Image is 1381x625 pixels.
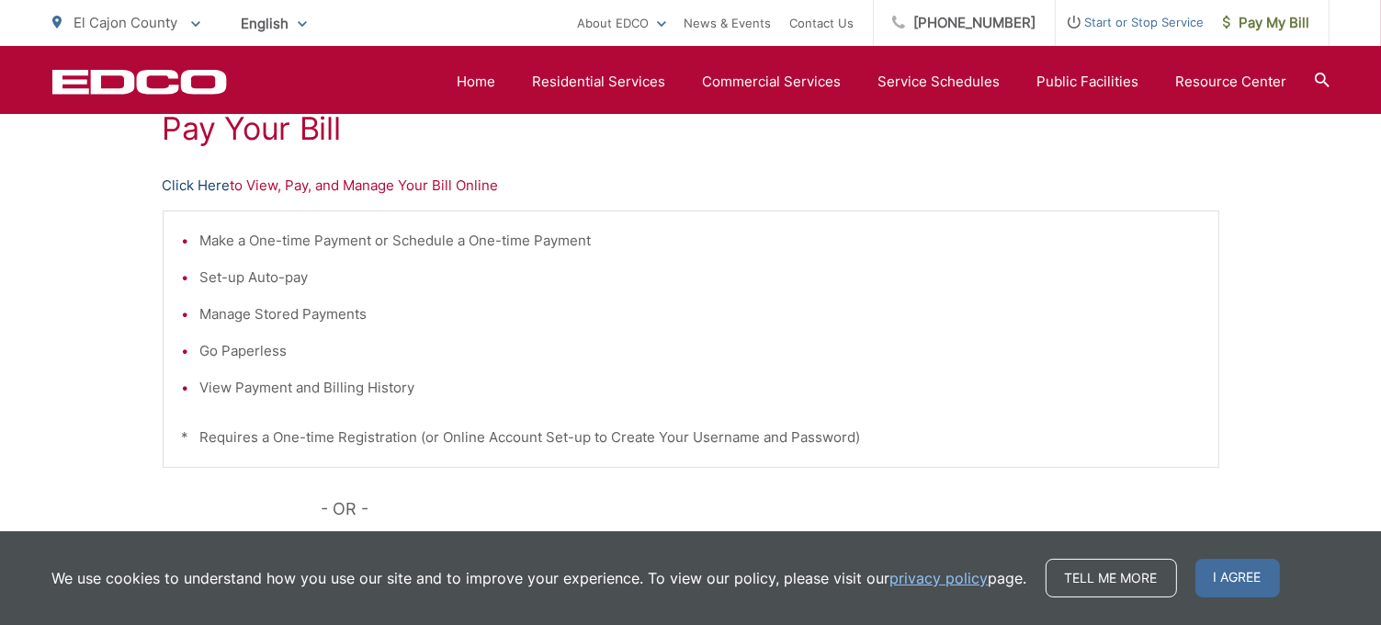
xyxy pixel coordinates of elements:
a: Service Schedules [878,71,1001,93]
li: Make a One-time Payment or Schedule a One-time Payment [200,230,1200,252]
a: Commercial Services [703,71,842,93]
a: Home [458,71,496,93]
span: I agree [1195,559,1280,597]
a: News & Events [685,12,772,34]
li: View Payment and Billing History [200,377,1200,399]
span: El Cajon County [74,14,178,31]
p: * Requires a One-time Registration (or Online Account Set-up to Create Your Username and Password) [182,426,1200,449]
span: English [228,7,321,40]
p: - OR - [321,495,1219,523]
a: Resource Center [1176,71,1287,93]
a: Public Facilities [1037,71,1139,93]
p: We use cookies to understand how you use our site and to improve your experience. To view our pol... [52,567,1027,589]
a: About EDCO [578,12,666,34]
p: to View, Pay, and Manage Your Bill Online [163,175,1219,197]
span: Pay My Bill [1223,12,1310,34]
a: Residential Services [533,71,666,93]
a: privacy policy [890,567,989,589]
a: EDCD logo. Return to the homepage. [52,69,227,95]
a: Tell me more [1046,559,1177,597]
h1: Pay Your Bill [163,110,1219,147]
a: Contact Us [790,12,855,34]
a: Click Here [163,175,231,197]
li: Manage Stored Payments [200,303,1200,325]
li: Go Paperless [200,340,1200,362]
li: Set-up Auto-pay [200,267,1200,289]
